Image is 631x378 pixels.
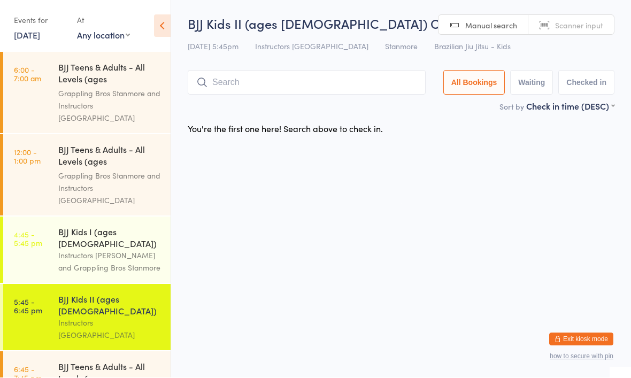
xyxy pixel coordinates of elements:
a: 12:00 -1:00 pmBJJ Teens & Adults - All Levels (ages [DEMOGRAPHIC_DATA]+)Grappling Bros Stanmore a... [3,135,171,216]
button: Waiting [510,71,553,95]
div: BJJ Teens & Adults - All Levels (ages [DEMOGRAPHIC_DATA]+) [58,144,161,170]
a: 6:00 -7:00 amBJJ Teens & Adults - All Levels (ages [DEMOGRAPHIC_DATA]+)Grappling Bros Stanmore an... [3,52,171,134]
time: 5:45 - 6:45 pm [14,298,42,315]
div: Events for [14,12,66,29]
div: You're the first one here! Search above to check in. [188,123,383,135]
div: BJJ Kids II (ages [DEMOGRAPHIC_DATA]) [58,294,161,317]
span: Stanmore [385,41,418,52]
div: Grappling Bros Stanmore and Instructors [GEOGRAPHIC_DATA] [58,170,161,207]
input: Search [188,71,426,95]
span: Manual search [465,20,517,31]
span: Instructors [GEOGRAPHIC_DATA] [255,41,368,52]
div: Instructors [GEOGRAPHIC_DATA] [58,317,161,342]
div: Grappling Bros Stanmore and Instructors [GEOGRAPHIC_DATA] [58,88,161,125]
button: All Bookings [443,71,505,95]
button: how to secure with pin [550,353,613,360]
button: Checked in [558,71,614,95]
span: Brazilian Jiu Jitsu - Kids [434,41,511,52]
span: [DATE] 5:45pm [188,41,238,52]
div: At [77,12,130,29]
label: Sort by [499,102,524,112]
time: 12:00 - 1:00 pm [14,148,41,165]
time: 4:45 - 5:45 pm [14,230,42,248]
div: Check in time (DESC) [526,101,614,112]
h2: BJJ Kids II (ages [DEMOGRAPHIC_DATA]) Check-in [188,15,614,33]
span: Scanner input [555,20,603,31]
a: 5:45 -6:45 pmBJJ Kids II (ages [DEMOGRAPHIC_DATA])Instructors [GEOGRAPHIC_DATA] [3,284,171,351]
time: 6:00 - 7:00 am [14,66,41,83]
div: BJJ Teens & Adults - All Levels (ages [DEMOGRAPHIC_DATA]+) [58,61,161,88]
div: Instructors [PERSON_NAME] and Grappling Bros Stanmore [58,250,161,274]
a: 4:45 -5:45 pmBJJ Kids I (ages [DEMOGRAPHIC_DATA])Instructors [PERSON_NAME] and Grappling Bros Sta... [3,217,171,283]
div: Any location [77,29,130,41]
button: Exit kiosk mode [549,333,613,346]
a: [DATE] [14,29,40,41]
div: BJJ Kids I (ages [DEMOGRAPHIC_DATA]) [58,226,161,250]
